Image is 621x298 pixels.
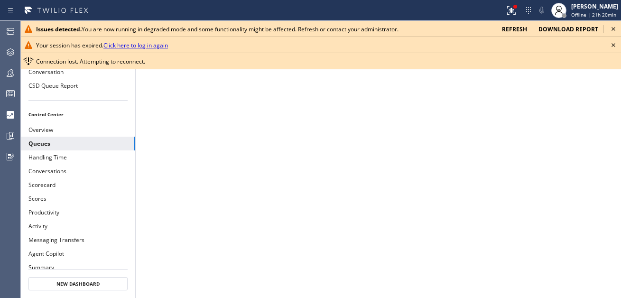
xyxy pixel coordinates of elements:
[21,123,135,137] button: Overview
[21,205,135,219] button: Productivity
[103,41,168,49] a: Click here to log in again
[21,137,135,150] button: Queues
[36,25,494,33] div: You are now running in degraded mode and some functionality might be affected. Refresh or contact...
[21,79,135,93] button: CSD Queue Report
[21,261,135,274] button: Summary
[36,25,82,33] b: Issues detected.
[21,108,135,121] li: Control Center
[21,150,135,164] button: Handling Time
[571,2,618,10] div: [PERSON_NAME]
[538,25,598,33] span: download report
[21,192,135,205] button: Scores
[136,21,621,298] iframe: dashboard_9953aedaeaea
[21,247,135,261] button: Agent Copilot
[21,178,135,192] button: Scorecard
[535,4,548,17] button: Mute
[21,233,135,247] button: Messaging Transfers
[571,11,616,18] span: Offline | 21h 20min
[36,57,145,65] span: Connection lost. Attempting to reconnect.
[36,41,168,49] span: Your session has expired.
[21,219,135,233] button: Activity
[21,164,135,178] button: Conversations
[28,277,128,290] button: New Dashboard
[502,25,527,33] span: refresh
[21,65,135,79] button: Conversation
